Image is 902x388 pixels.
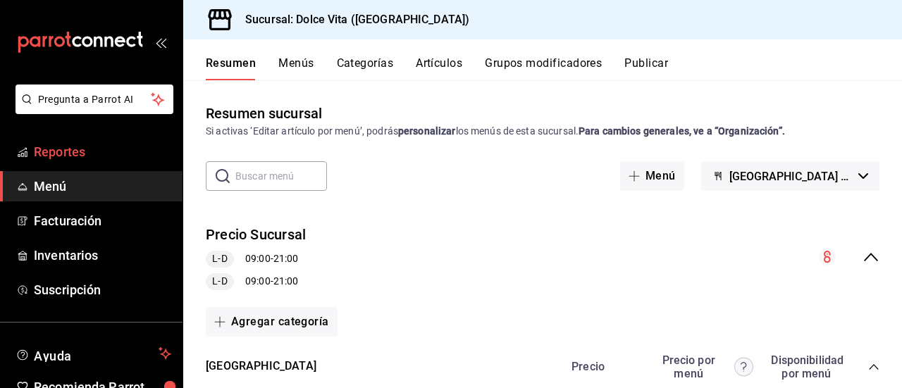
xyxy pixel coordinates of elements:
div: collapse-menu-row [183,213,902,301]
button: Precio Sucursal [206,225,306,245]
strong: personalizar [398,125,456,137]
span: Suscripción [34,280,171,299]
span: Ayuda [34,345,153,362]
div: Precio [557,360,648,373]
span: Facturación [34,211,171,230]
a: Pregunta a Parrot AI [10,102,173,117]
button: Grupos modificadores [485,56,602,80]
button: open_drawer_menu [155,37,166,48]
button: Artículos [416,56,462,80]
div: Disponibilidad por menú [771,353,841,380]
button: collapse-category-row [868,361,879,373]
button: Resumen [206,56,256,80]
strong: Para cambios generales, ve a “Organización”. [579,125,785,137]
button: Menús [278,56,314,80]
span: L-D [206,274,233,289]
div: navigation tabs [206,56,902,80]
button: [GEOGRAPHIC_DATA] 8183636233 [701,161,879,191]
button: Agregar categoría [206,307,338,337]
div: Si activas ‘Editar artículo por menú’, podrás los menús de esta sucursal. [206,124,879,139]
button: Publicar [624,56,668,80]
span: [GEOGRAPHIC_DATA] 8183636233 [729,170,853,183]
span: L-D [206,251,233,266]
button: Categorías [337,56,394,80]
span: Pregunta a Parrot AI [38,92,152,107]
div: Precio por menú [655,353,753,380]
span: Menú [34,177,171,196]
div: 09:00 - 21:00 [206,251,306,268]
input: Buscar menú [235,162,327,190]
button: Pregunta a Parrot AI [16,85,173,114]
span: Reportes [34,142,171,161]
button: [GEOGRAPHIC_DATA] [206,358,316,375]
div: 09:00 - 21:00 [206,273,306,290]
button: Menú [620,161,684,191]
h3: Sucursal: Dolce Vita ([GEOGRAPHIC_DATA]) [234,11,469,28]
span: Inventarios [34,246,171,265]
div: Resumen sucursal [206,103,322,124]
